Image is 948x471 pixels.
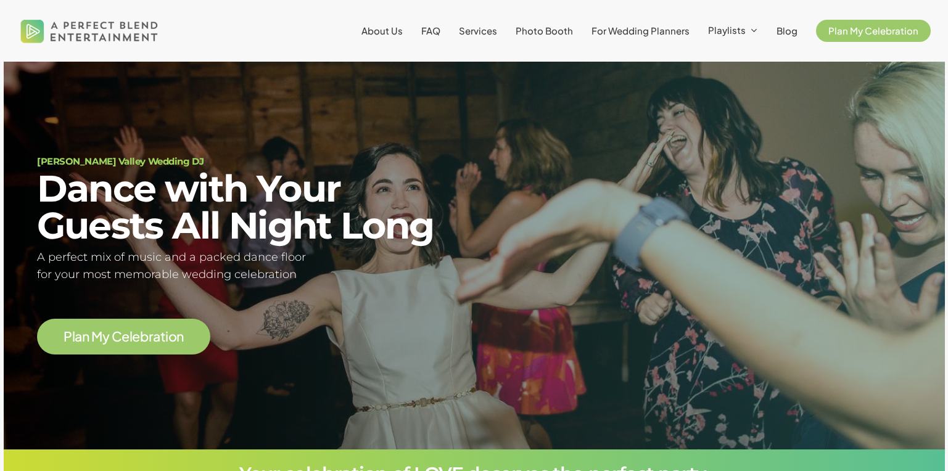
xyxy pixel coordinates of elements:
span: Blog [777,25,798,36]
a: Services [459,26,497,36]
span: C [112,330,122,343]
a: Photo Booth [516,26,573,36]
span: l [130,330,133,343]
span: About Us [361,25,403,36]
a: Plan My Celebration [64,329,184,344]
span: e [122,330,130,343]
span: For Wedding Planners [591,25,690,36]
img: A Perfect Blend Entertainment [17,9,162,53]
a: Playlists [708,25,758,36]
span: P [64,330,72,343]
h2: Dance with Your Guests All Night Long [37,170,459,244]
h1: [PERSON_NAME] Valley Wedding DJ [37,157,459,166]
span: i [165,330,168,343]
a: About Us [361,26,403,36]
span: n [176,330,184,343]
span: a [75,330,82,343]
span: l [72,330,75,343]
a: FAQ [421,26,440,36]
span: o [168,330,177,343]
span: FAQ [421,25,440,36]
h5: A perfect mix of music and a packed dance floor for your most memorable wedding celebration [37,248,459,284]
span: Services [459,25,497,36]
span: n [82,330,89,343]
span: Plan My Celebration [828,25,918,36]
span: r [149,330,154,343]
span: Playlists [708,24,746,36]
span: e [132,330,140,343]
a: Plan My Celebration [816,26,931,36]
a: Blog [777,26,798,36]
span: y [102,330,110,343]
span: Photo Booth [516,25,573,36]
span: t [160,330,166,343]
span: a [153,330,160,343]
a: For Wedding Planners [591,26,690,36]
span: b [140,330,149,343]
span: M [91,330,102,343]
